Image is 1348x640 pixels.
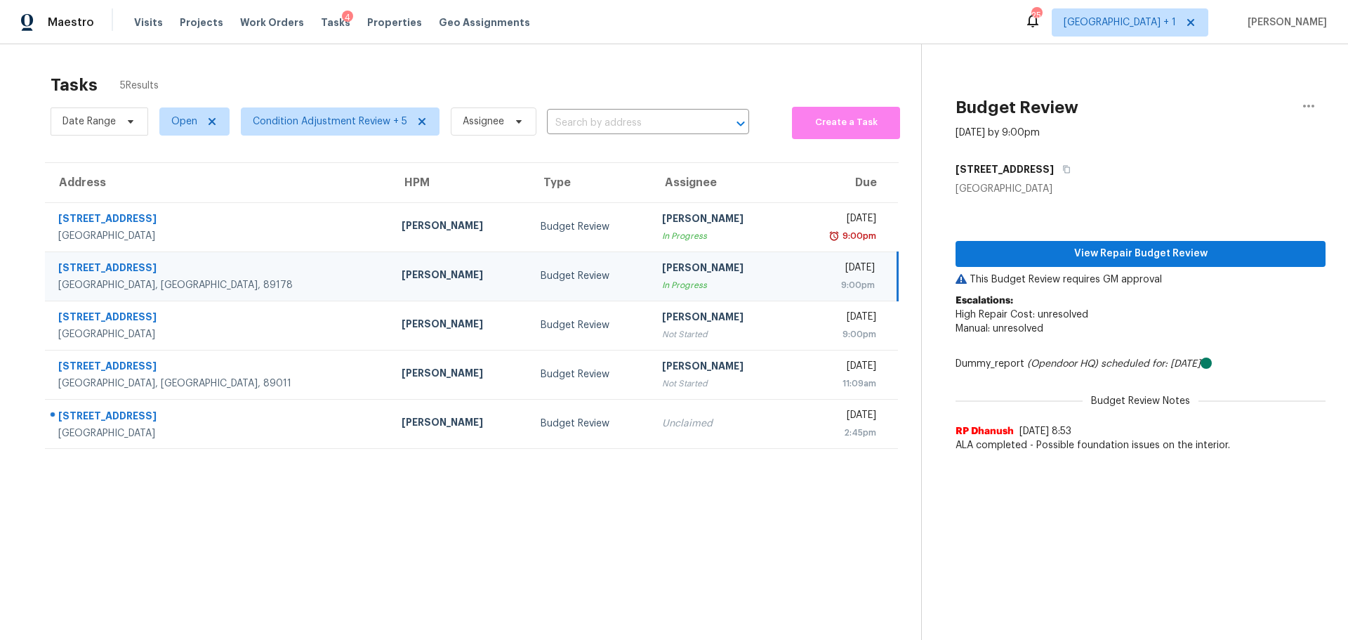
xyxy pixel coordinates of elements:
[1083,394,1198,408] span: Budget Review Notes
[801,377,876,391] div: 11:09am
[956,241,1326,267] button: View Repair Budget Review
[321,18,350,27] span: Tasks
[956,100,1078,115] h2: Budget Review
[541,269,640,283] div: Budget Review
[1031,8,1041,22] div: 25
[662,417,779,431] div: Unclaimed
[171,115,197,129] span: Open
[1027,359,1098,369] i: (Opendoor HQ)
[134,15,163,30] span: Visits
[662,377,779,391] div: Not Started
[547,112,710,134] input: Search by address
[801,310,876,327] div: [DATE]
[541,318,640,332] div: Budget Review
[801,408,876,426] div: [DATE]
[956,324,1043,334] span: Manual: unresolved
[840,229,876,243] div: 9:00pm
[58,261,379,278] div: [STREET_ADDRESS]
[731,114,751,133] button: Open
[662,211,779,229] div: [PERSON_NAME]
[792,107,900,139] button: Create a Task
[801,359,876,377] div: [DATE]
[956,273,1326,287] p: This Budget Review requires GM approval
[956,424,1014,438] span: RP Dhanush
[956,438,1326,452] span: ALA completed - Possible foundation issues on the interior.
[58,426,379,440] div: [GEOGRAPHIC_DATA]
[58,229,379,243] div: [GEOGRAPHIC_DATA]
[120,79,159,93] span: 5 Results
[402,415,518,433] div: [PERSON_NAME]
[51,78,98,92] h2: Tasks
[240,15,304,30] span: Work Orders
[956,162,1054,176] h5: [STREET_ADDRESS]
[541,417,640,431] div: Budget Review
[828,229,840,243] img: Overdue Alarm Icon
[662,327,779,341] div: Not Started
[58,278,379,292] div: [GEOGRAPHIC_DATA], [GEOGRAPHIC_DATA], 89178
[662,310,779,327] div: [PERSON_NAME]
[1101,359,1201,369] i: scheduled for: [DATE]
[662,278,779,292] div: In Progress
[956,310,1088,320] span: High Repair Cost: unresolved
[402,366,518,384] div: [PERSON_NAME]
[58,310,379,327] div: [STREET_ADDRESS]
[801,261,875,278] div: [DATE]
[58,211,379,229] div: [STREET_ADDRESS]
[402,317,518,334] div: [PERSON_NAME]
[390,163,529,202] th: HPM
[662,359,779,377] div: [PERSON_NAME]
[58,377,379,391] div: [GEOGRAPHIC_DATA], [GEOGRAPHIC_DATA], 89011
[58,327,379,341] div: [GEOGRAPHIC_DATA]
[48,15,94,30] span: Maestro
[58,409,379,426] div: [STREET_ADDRESS]
[253,115,407,129] span: Condition Adjustment Review + 5
[1242,15,1327,30] span: [PERSON_NAME]
[662,261,779,278] div: [PERSON_NAME]
[402,268,518,285] div: [PERSON_NAME]
[956,296,1013,306] b: Escalations:
[1054,157,1073,182] button: Copy Address
[367,15,422,30] span: Properties
[180,15,223,30] span: Projects
[662,229,779,243] div: In Progress
[801,211,876,229] div: [DATE]
[529,163,652,202] th: Type
[45,163,390,202] th: Address
[62,115,116,129] span: Date Range
[790,163,898,202] th: Due
[801,278,875,292] div: 9:00pm
[799,115,893,131] span: Create a Task
[967,245,1314,263] span: View Repair Budget Review
[402,218,518,236] div: [PERSON_NAME]
[956,357,1326,371] div: Dummy_report
[439,15,530,30] span: Geo Assignments
[801,426,876,440] div: 2:45pm
[651,163,790,202] th: Assignee
[1019,426,1071,436] span: [DATE] 8:53
[541,367,640,381] div: Budget Review
[1064,15,1176,30] span: [GEOGRAPHIC_DATA] + 1
[801,327,876,341] div: 9:00pm
[541,220,640,234] div: Budget Review
[463,115,504,129] span: Assignee
[956,126,1040,140] div: [DATE] by 9:00pm
[58,359,379,377] div: [STREET_ADDRESS]
[956,182,1326,196] div: [GEOGRAPHIC_DATA]
[342,11,353,25] div: 4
